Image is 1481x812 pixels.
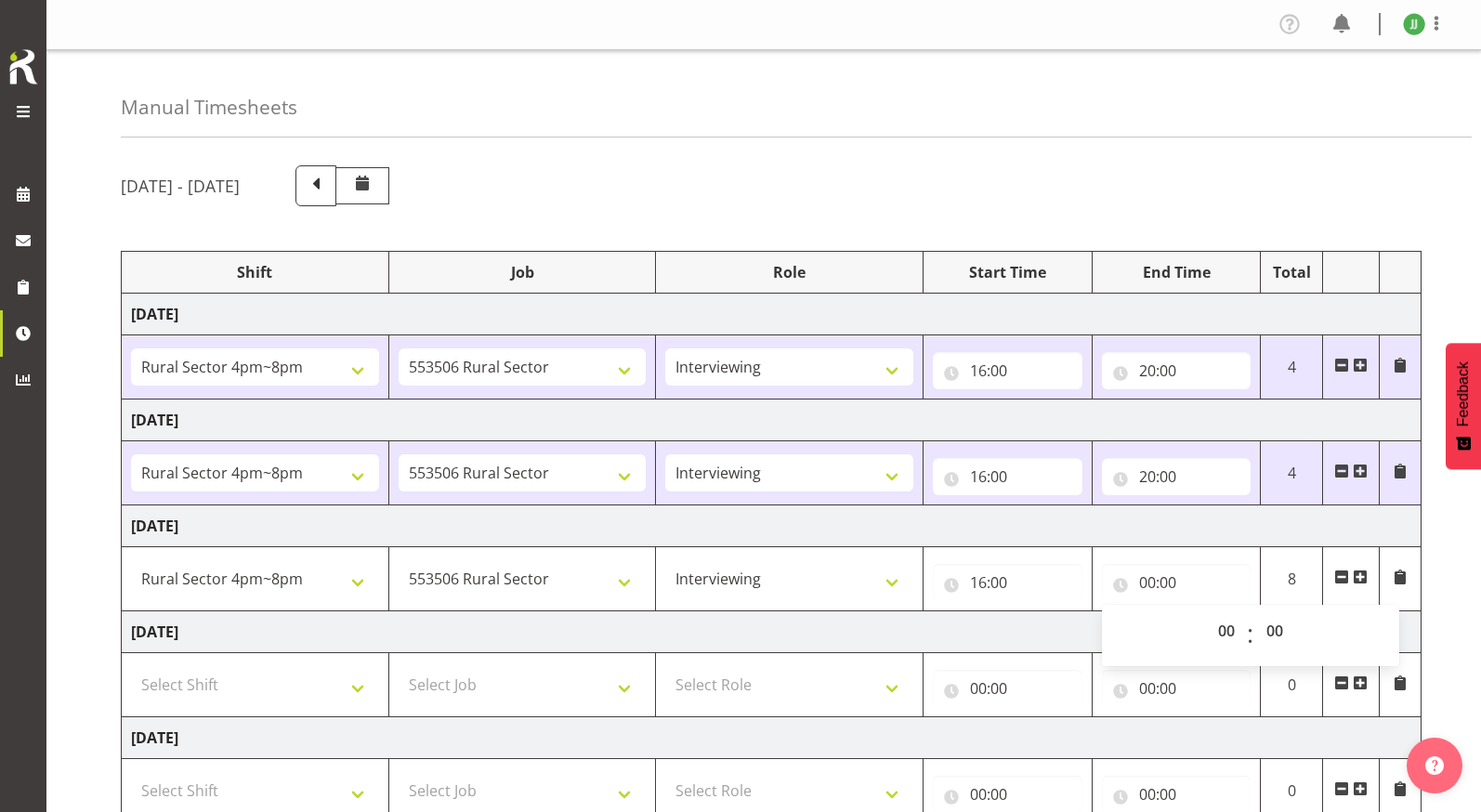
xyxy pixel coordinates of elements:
[1455,361,1472,426] span: Feedback
[933,458,1082,495] input: Click to select...
[122,505,1422,547] td: [DATE]
[1261,653,1323,717] td: 0
[399,261,647,283] div: Job
[665,261,913,283] div: Role
[122,717,1422,759] td: [DATE]
[122,399,1422,441] td: [DATE]
[121,176,240,196] h5: [DATE] - [DATE]
[933,352,1082,389] input: Click to select...
[122,611,1422,653] td: [DATE]
[1102,352,1252,389] input: Click to select...
[1247,612,1253,659] span: :
[933,670,1082,707] input: Click to select...
[5,46,42,87] img: Rosterit icon logo
[1270,261,1313,283] div: Total
[1261,441,1323,505] td: 4
[933,261,1082,283] div: Start Time
[1425,756,1444,775] img: help-xxl-2.png
[1261,547,1323,611] td: 8
[1403,13,1425,35] img: joshua-joel11891.jpg
[1102,564,1252,601] input: Click to select...
[1102,261,1252,283] div: End Time
[1261,335,1323,399] td: 4
[131,261,379,283] div: Shift
[121,97,297,118] h4: Manual Timesheets
[1102,458,1252,495] input: Click to select...
[122,294,1422,335] td: [DATE]
[933,564,1082,601] input: Click to select...
[1102,670,1252,707] input: Click to select...
[1446,343,1481,469] button: Feedback - Show survey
